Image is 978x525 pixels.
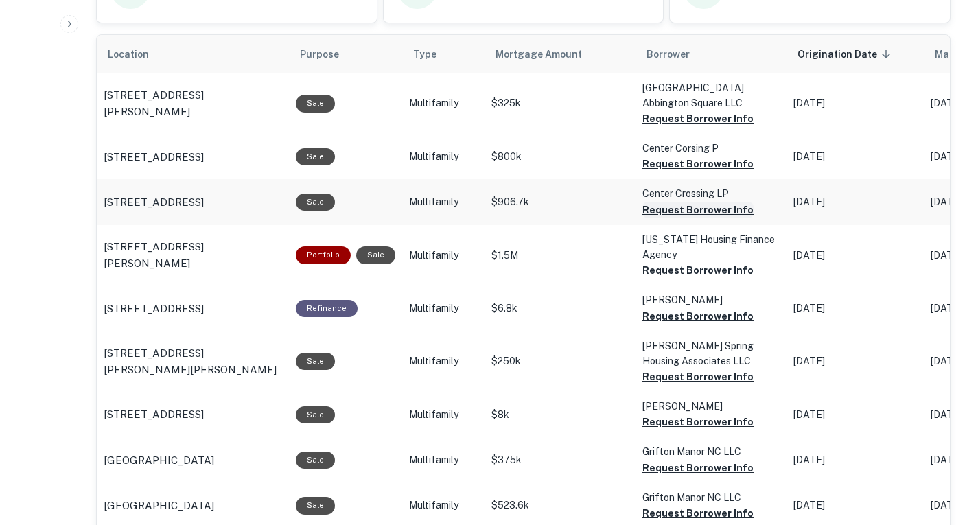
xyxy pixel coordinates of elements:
[104,301,282,317] a: [STREET_ADDRESS]
[296,95,335,112] div: Sale
[409,248,478,263] p: Multifamily
[793,301,917,316] p: [DATE]
[409,195,478,209] p: Multifamily
[909,415,978,481] iframe: Chat Widget
[491,248,629,263] p: $1.5M
[296,452,335,469] div: Sale
[104,345,282,377] a: [STREET_ADDRESS][PERSON_NAME][PERSON_NAME]
[409,408,478,422] p: Multifamily
[642,338,780,369] p: [PERSON_NAME] Spring Housing Associates LLC
[104,498,214,514] p: [GEOGRAPHIC_DATA]
[793,453,917,467] p: [DATE]
[642,308,754,325] button: Request Borrower Info
[642,202,754,218] button: Request Borrower Info
[491,453,629,467] p: $375k
[797,46,895,62] span: Origination Date
[642,399,780,414] p: [PERSON_NAME]
[104,87,282,119] a: [STREET_ADDRESS][PERSON_NAME]
[642,232,780,262] p: [US_STATE] Housing Finance Agency
[642,369,754,385] button: Request Borrower Info
[413,46,454,62] span: Type
[491,498,629,513] p: $523.6k
[491,195,629,209] p: $906.7k
[793,408,917,422] p: [DATE]
[296,353,335,370] div: Sale
[793,195,917,209] p: [DATE]
[104,406,204,423] p: [STREET_ADDRESS]
[642,292,780,307] p: [PERSON_NAME]
[409,96,478,110] p: Multifamily
[642,490,780,505] p: Grifton Manor NC LLC
[409,498,478,513] p: Multifamily
[491,96,629,110] p: $325k
[104,498,282,514] a: [GEOGRAPHIC_DATA]
[104,406,282,423] a: [STREET_ADDRESS]
[496,46,600,62] span: Mortgage Amount
[296,148,335,165] div: Sale
[296,300,358,317] div: This loan purpose was for refinancing
[642,110,754,127] button: Request Borrower Info
[356,246,395,264] div: Sale
[793,354,917,369] p: [DATE]
[642,505,754,522] button: Request Borrower Info
[642,156,754,172] button: Request Borrower Info
[491,354,629,369] p: $250k
[491,408,629,422] p: $8k
[104,194,204,211] p: [STREET_ADDRESS]
[647,46,690,62] span: Borrower
[793,96,917,110] p: [DATE]
[104,452,282,469] a: [GEOGRAPHIC_DATA]
[296,406,335,423] div: Sale
[104,452,214,469] p: [GEOGRAPHIC_DATA]
[104,149,282,165] a: [STREET_ADDRESS]
[642,141,780,156] p: Center Corsing P
[642,460,754,476] button: Request Borrower Info
[409,354,478,369] p: Multifamily
[300,46,357,62] span: Purpose
[642,186,780,201] p: Center Crossing LP
[409,301,478,316] p: Multifamily
[108,46,167,62] span: Location
[296,246,351,264] div: This is a portfolio loan with 2 properties
[485,35,636,73] th: Mortgage Amount
[793,150,917,164] p: [DATE]
[104,149,204,165] p: [STREET_ADDRESS]
[409,150,478,164] p: Multifamily
[491,150,629,164] p: $800k
[104,301,204,317] p: [STREET_ADDRESS]
[402,35,485,73] th: Type
[793,498,917,513] p: [DATE]
[104,194,282,211] a: [STREET_ADDRESS]
[642,80,780,110] p: [GEOGRAPHIC_DATA] Abbington Square LLC
[104,239,282,271] a: [STREET_ADDRESS][PERSON_NAME]
[642,444,780,459] p: Grifton Manor NC LLC
[289,35,402,73] th: Purpose
[642,414,754,430] button: Request Borrower Info
[409,453,478,467] p: Multifamily
[642,262,754,279] button: Request Borrower Info
[787,35,924,73] th: Origination Date
[296,497,335,514] div: Sale
[636,35,787,73] th: Borrower
[491,301,629,316] p: $6.8k
[97,35,289,73] th: Location
[793,248,917,263] p: [DATE]
[296,194,335,211] div: Sale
